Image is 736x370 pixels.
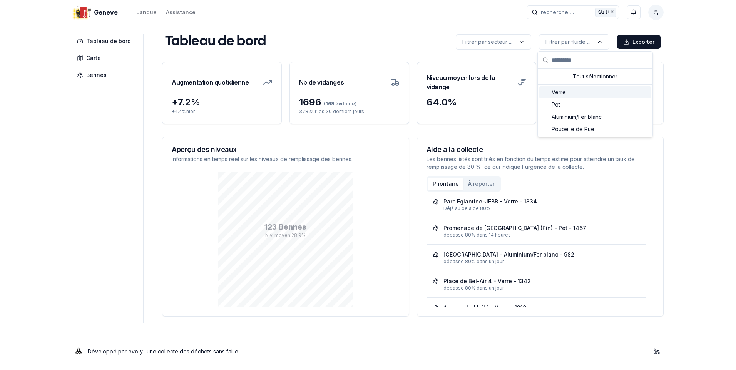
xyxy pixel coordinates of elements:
[552,125,594,133] span: Poubelle de Rue
[539,70,651,83] div: Tout sélectionner
[537,51,653,137] div: label
[552,113,602,121] span: Aluminium/Fer blanc
[552,101,560,108] span: Pet
[552,88,566,96] span: Verre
